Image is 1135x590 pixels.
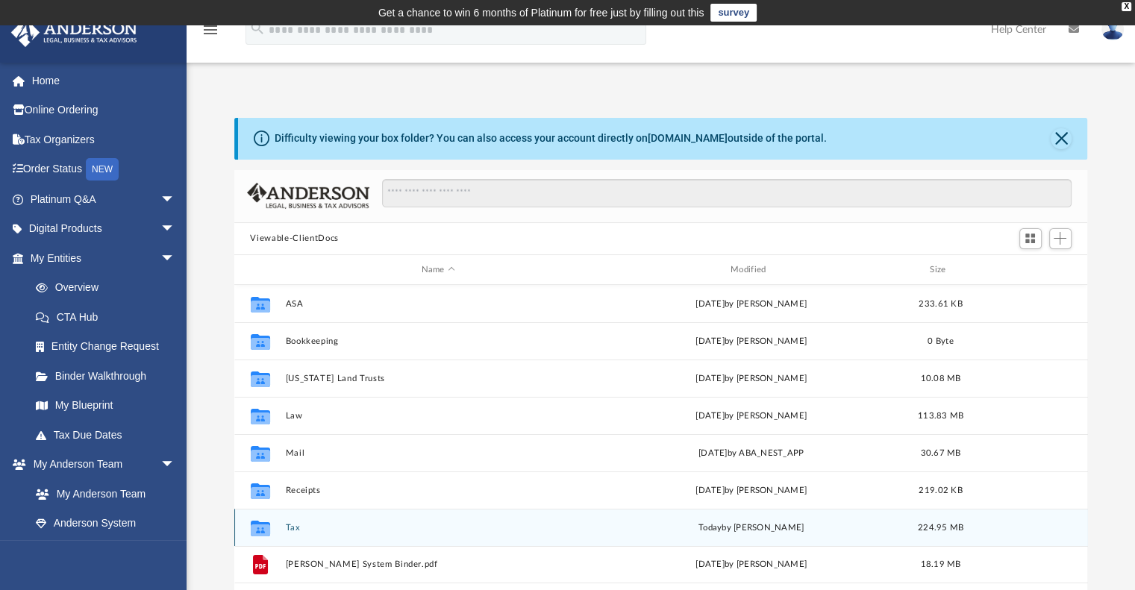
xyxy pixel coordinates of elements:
[21,332,198,362] a: Entity Change Request
[21,391,190,421] a: My Blueprint
[10,450,190,480] a: My Anderson Teamarrow_drop_down
[378,4,704,22] div: Get a chance to win 6 months of Platinum for free just by filling out this
[977,263,1081,277] div: id
[1101,19,1124,40] img: User Pic
[10,125,198,154] a: Tax Organizers
[910,263,970,277] div: Size
[160,243,190,274] span: arrow_drop_down
[160,184,190,215] span: arrow_drop_down
[598,372,904,386] div: [DATE] by [PERSON_NAME]
[285,411,591,421] button: Law
[285,523,591,533] button: Tax
[285,560,591,570] button: [PERSON_NAME] System Binder.pdf
[249,20,266,37] i: search
[598,335,904,348] div: [DATE] by [PERSON_NAME]
[648,132,728,144] a: [DOMAIN_NAME]
[698,524,721,532] span: today
[1122,2,1131,11] div: close
[285,448,591,458] button: Mail
[917,412,963,420] span: 113.83 MB
[598,559,904,572] div: [DATE] by [PERSON_NAME]
[920,561,960,569] span: 18.19 MB
[598,409,904,423] div: [DATE] by [PERSON_NAME]
[285,374,591,383] button: [US_STATE] Land Trusts
[284,263,591,277] div: Name
[21,302,198,332] a: CTA Hub
[285,299,591,309] button: ASA
[21,538,190,568] a: Client Referrals
[285,336,591,346] button: Bookkeeping
[920,374,960,383] span: 10.08 MB
[201,28,219,39] a: menu
[21,420,198,450] a: Tax Due Dates
[598,447,904,460] div: [DATE] by ABA_NEST_APP
[710,4,757,22] a: survey
[382,179,1071,207] input: Search files and folders
[21,479,183,509] a: My Anderson Team
[919,486,962,495] span: 219.02 KB
[201,21,219,39] i: menu
[598,263,904,277] div: Modified
[250,232,338,245] button: Viewable-ClientDocs
[275,131,827,146] div: Difficulty viewing your box folder? You can also access your account directly on outside of the p...
[10,95,198,125] a: Online Ordering
[285,486,591,495] button: Receipts
[10,154,198,185] a: Order StatusNEW
[160,214,190,245] span: arrow_drop_down
[10,243,198,273] a: My Entitiesarrow_drop_down
[598,298,904,311] div: [DATE] by [PERSON_NAME]
[1049,228,1072,249] button: Add
[10,66,198,95] a: Home
[21,509,190,539] a: Anderson System
[1019,228,1042,249] button: Switch to Grid View
[919,300,962,308] span: 233.61 KB
[21,361,198,391] a: Binder Walkthrough
[1051,128,1072,149] button: Close
[21,273,198,303] a: Overview
[598,521,904,535] div: by [PERSON_NAME]
[920,449,960,457] span: 30.67 MB
[160,450,190,480] span: arrow_drop_down
[917,524,963,532] span: 224.95 MB
[928,337,954,345] span: 0 Byte
[240,263,278,277] div: id
[7,18,142,47] img: Anderson Advisors Platinum Portal
[10,214,198,244] a: Digital Productsarrow_drop_down
[10,184,198,214] a: Platinum Q&Aarrow_drop_down
[598,484,904,498] div: [DATE] by [PERSON_NAME]
[86,158,119,181] div: NEW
